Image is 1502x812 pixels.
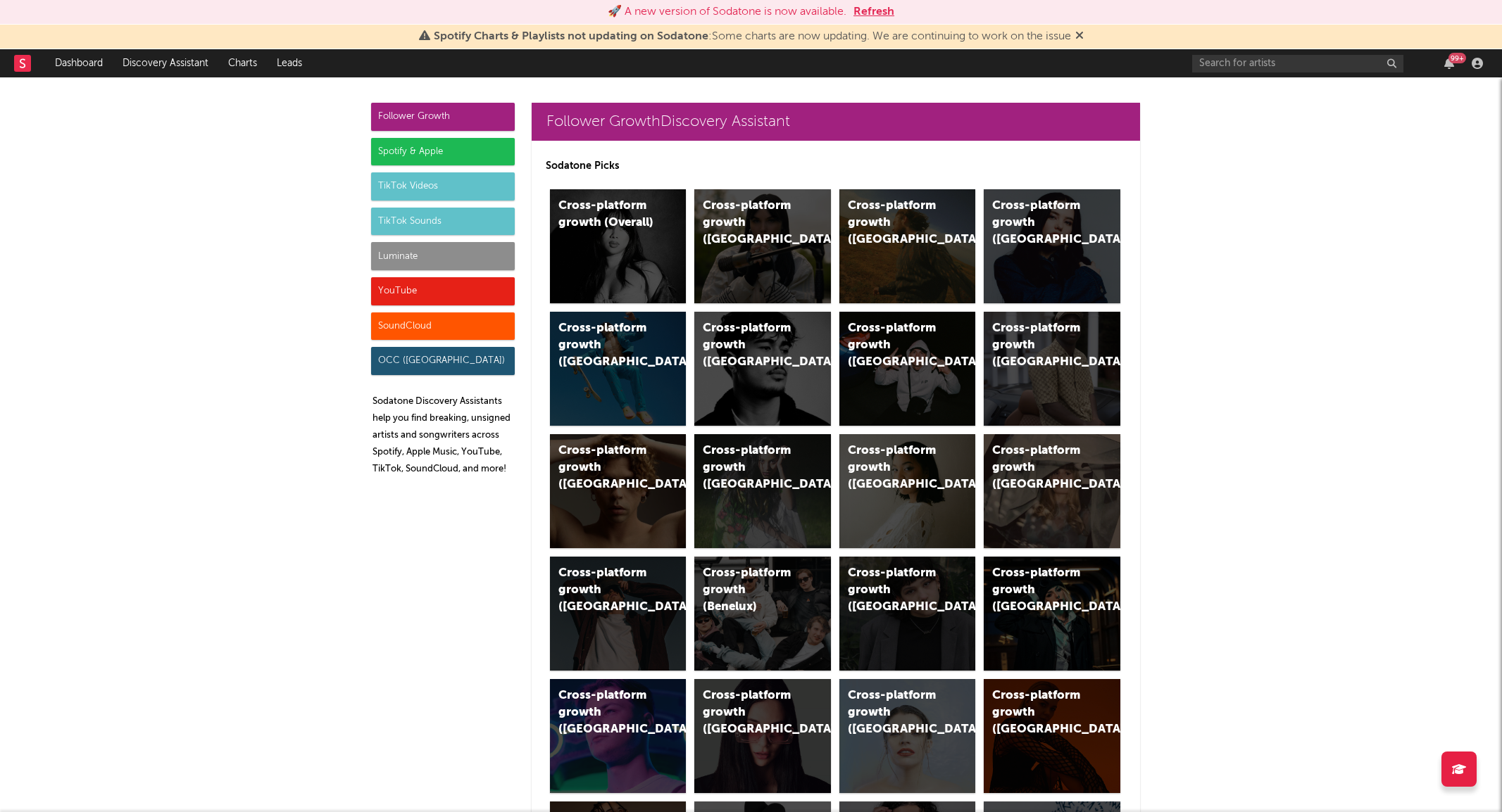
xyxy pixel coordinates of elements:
div: Cross-platform growth ([GEOGRAPHIC_DATA]) [558,687,654,738]
a: Cross-platform growth ([GEOGRAPHIC_DATA]) [839,189,976,303]
a: Cross-platform growth (Benelux) [694,557,831,671]
a: Cross-platform growth ([GEOGRAPHIC_DATA]) [694,189,831,303]
div: Luminate [371,242,515,270]
div: Cross-platform growth ([GEOGRAPHIC_DATA]) [558,320,654,371]
div: Cross-platform growth ([GEOGRAPHIC_DATA]) [992,687,1088,738]
div: TikTok Videos [371,172,515,201]
div: Follower Growth [371,103,515,131]
div: TikTok Sounds [371,208,515,236]
p: Sodatone Picks [546,158,1126,175]
a: Cross-platform growth ([GEOGRAPHIC_DATA]) [694,679,831,793]
div: Cross-platform growth ([GEOGRAPHIC_DATA]) [992,198,1088,248]
a: Cross-platform growth ([GEOGRAPHIC_DATA]) [984,679,1120,793]
div: OCC ([GEOGRAPHIC_DATA]) [371,347,515,375]
div: Cross-platform growth (Overall) [558,198,654,231]
a: Charts [218,49,267,77]
a: Cross-platform growth ([GEOGRAPHIC_DATA]) [839,679,976,793]
div: Cross-platform growth ([GEOGRAPHIC_DATA]) [992,565,1088,616]
div: Spotify & Apple [371,138,515,166]
div: Cross-platform growth ([GEOGRAPHIC_DATA]) [703,687,799,738]
div: Cross-platform growth ([GEOGRAPHIC_DATA]) [558,443,654,493]
a: Cross-platform growth ([GEOGRAPHIC_DATA]) [550,557,687,671]
div: Cross-platform growth ([GEOGRAPHIC_DATA]) [848,198,944,248]
a: Cross-platform growth ([GEOGRAPHIC_DATA]) [694,434,831,548]
a: Cross-platform growth ([GEOGRAPHIC_DATA]) [984,434,1120,548]
a: Cross-platform growth ([GEOGRAPHIC_DATA]) [839,557,976,671]
a: Follower GrowthDiscovery Assistant [532,103,1140,141]
div: Cross-platform growth ([GEOGRAPHIC_DATA]) [703,198,799,248]
div: Cross-platform growth ([GEOGRAPHIC_DATA]) [992,443,1088,493]
div: Cross-platform growth ([GEOGRAPHIC_DATA]) [558,565,654,616]
div: SoundCloud [371,312,515,341]
div: 🚀 A new version of Sodatone is now available. [608,4,846,20]
div: Cross-platform growth ([GEOGRAPHIC_DATA]) [992,320,1088,371]
span: Dismiss [1075,31,1084,42]
div: Cross-platform growth (Benelux) [703,565,799,616]
a: Cross-platform growth ([GEOGRAPHIC_DATA]) [550,312,687,426]
span: : Some charts are now updating. We are continuing to work on the issue [434,31,1071,42]
div: YouTube [371,277,515,305]
a: Cross-platform growth (Overall) [550,189,687,303]
button: 99+ [1444,58,1454,69]
a: Dashboard [45,49,113,77]
div: Cross-platform growth ([GEOGRAPHIC_DATA]) [703,443,799,493]
span: Spotify Charts & Playlists not updating on Sodatone [434,31,708,42]
a: Cross-platform growth ([GEOGRAPHIC_DATA]) [550,434,687,548]
a: Cross-platform growth ([GEOGRAPHIC_DATA]) [984,312,1120,426]
a: Leads [267,49,312,77]
a: Cross-platform growth ([GEOGRAPHIC_DATA]) [984,557,1120,671]
a: Cross-platform growth ([GEOGRAPHIC_DATA]) [839,434,976,548]
a: Cross-platform growth ([GEOGRAPHIC_DATA]) [984,189,1120,303]
a: Cross-platform growth ([GEOGRAPHIC_DATA]/GSA) [839,312,976,426]
div: Cross-platform growth ([GEOGRAPHIC_DATA]/GSA) [848,320,944,371]
div: Cross-platform growth ([GEOGRAPHIC_DATA]) [848,443,944,493]
a: Cross-platform growth ([GEOGRAPHIC_DATA]) [694,312,831,426]
div: Cross-platform growth ([GEOGRAPHIC_DATA]) [848,565,944,616]
p: Sodatone Discovery Assistants help you find breaking, unsigned artists and songwriters across Spo... [373,393,515,478]
button: Refresh [853,4,894,20]
a: Discovery Assistant [113,49,218,77]
div: Cross-platform growth ([GEOGRAPHIC_DATA]) [848,687,944,738]
div: Cross-platform growth ([GEOGRAPHIC_DATA]) [703,320,799,371]
div: 99 + [1448,53,1466,63]
input: Search for artists [1192,55,1403,72]
a: Cross-platform growth ([GEOGRAPHIC_DATA]) [550,679,687,793]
